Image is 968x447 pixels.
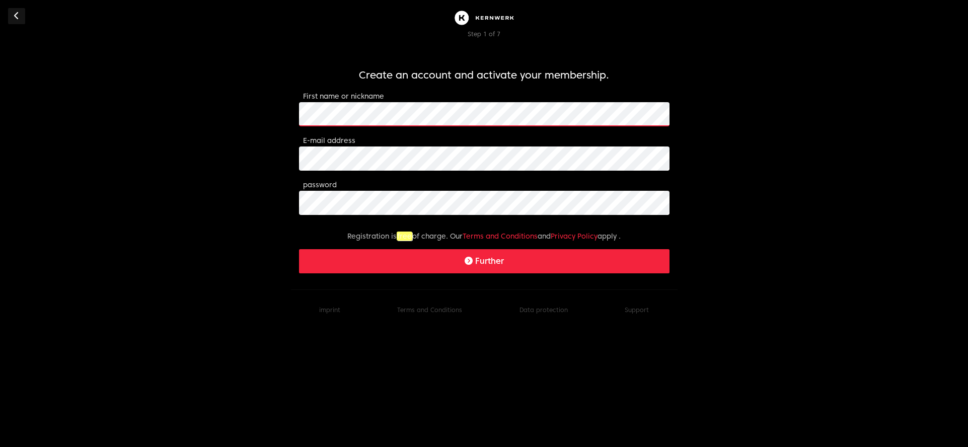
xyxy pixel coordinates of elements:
img: Kernwerk® [452,8,516,28]
font: and [538,232,551,240]
font: Step 1 of 7 [468,30,500,38]
a: imprint [319,306,340,314]
font: Further [475,256,504,266]
font: Support [625,306,649,314]
a: Terms and Conditions [463,232,538,240]
font: Create an account and activate your membership. [359,69,609,81]
a: Terms and Conditions [397,306,462,314]
em: free [397,232,412,241]
button: Further [299,249,669,273]
font: Registration is of charge. Our [347,232,463,241]
button: Support [625,306,649,314]
font: E-mail address [303,136,355,144]
font: apply . [598,232,621,240]
font: password [303,181,337,189]
a: Privacy Policy [551,232,598,240]
font: First name or nickname [303,92,384,100]
a: Data protection [519,306,568,314]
